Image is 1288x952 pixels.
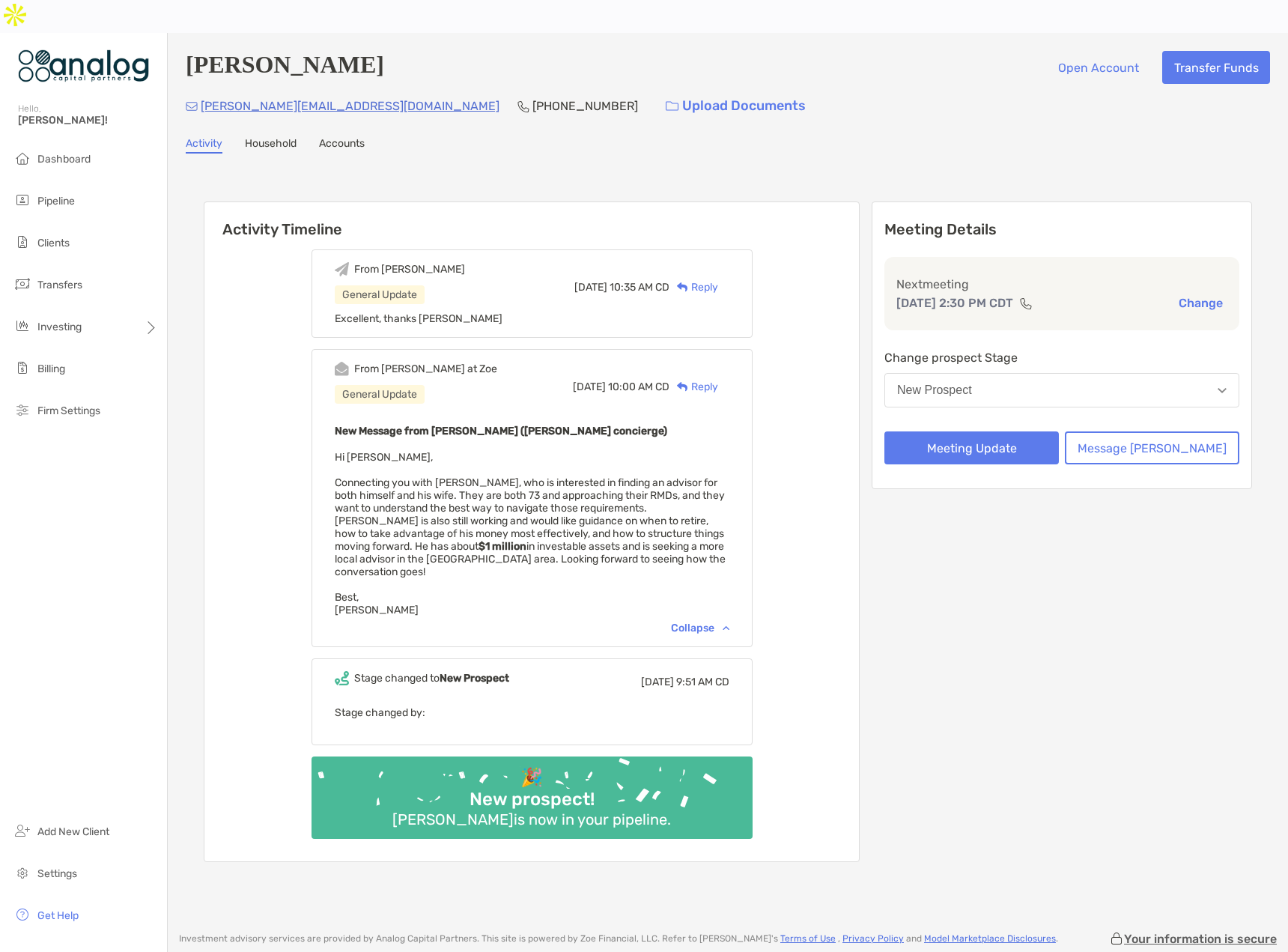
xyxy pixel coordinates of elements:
[37,195,75,207] span: Pipeline
[354,263,465,276] div: From [PERSON_NAME]
[13,864,31,882] img: settings icon
[574,281,607,294] span: [DATE]
[13,149,31,167] img: dashboard icon
[13,233,31,251] img: clients icon
[896,294,1013,312] p: [DATE] 2:30 PM CDT
[677,282,688,292] img: Reply icon
[335,451,726,616] span: Hi [PERSON_NAME], Connecting you with [PERSON_NAME], who is interested in finding an advisor for ...
[884,373,1239,407] button: New Prospect
[780,933,836,944] a: Terms of Use
[669,379,718,395] div: Reply
[514,767,549,789] div: 🎉
[924,933,1056,944] a: Model Marketplace Disclosures
[335,362,349,376] img: Event icon
[37,909,79,922] span: Get Help
[1162,51,1270,84] button: Transfer Funds
[186,51,384,84] h4: [PERSON_NAME]
[884,348,1239,367] p: Change prospect Stage
[723,625,729,630] img: Chevron icon
[641,676,674,688] span: [DATE]
[37,867,77,880] span: Settings
[37,825,109,838] span: Add New Client
[610,281,669,294] span: 10:35 AM CD
[479,540,526,553] strong: $1 million
[608,381,669,393] span: 10:00 AM CD
[842,933,904,944] a: Privacy Policy
[1124,932,1277,946] p: Your information is secure
[13,822,31,840] img: add_new_client icon
[335,703,729,722] p: Stage changed by:
[517,100,529,112] img: Phone Icon
[335,285,425,304] div: General Update
[18,114,158,127] span: [PERSON_NAME]!
[573,381,606,393] span: [DATE]
[656,90,815,122] a: Upload Documents
[13,275,31,293] img: transfers icon
[37,321,82,333] span: Investing
[464,789,601,810] div: New prospect!
[884,220,1239,239] p: Meeting Details
[335,262,349,276] img: Event icon
[335,425,667,437] b: New Message from [PERSON_NAME] ([PERSON_NAME] concierge)
[677,382,688,392] img: Reply icon
[18,39,149,93] img: Zoe Logo
[13,191,31,209] img: pipeline icon
[37,363,65,375] span: Billing
[884,431,1059,464] button: Meeting Update
[354,672,509,685] div: Stage changed to
[666,101,678,112] img: button icon
[897,383,972,397] div: New Prospect
[13,317,31,335] img: investing icon
[335,385,425,404] div: General Update
[312,757,753,826] img: Confetti
[532,97,638,115] p: [PHONE_NUMBER]
[1046,51,1150,84] button: Open Account
[204,202,859,238] h6: Activity Timeline
[1065,431,1239,464] button: Message [PERSON_NAME]
[201,97,499,115] p: [PERSON_NAME][EMAIL_ADDRESS][DOMAIN_NAME]
[319,137,365,154] a: Accounts
[186,102,198,111] img: Email Icon
[335,312,502,325] span: Excellent, thanks [PERSON_NAME]
[13,906,31,924] img: get-help icon
[896,275,1227,294] p: Next meeting
[1174,295,1227,311] button: Change
[386,810,677,828] div: [PERSON_NAME] is now in your pipeline.
[37,153,91,166] span: Dashboard
[186,137,222,154] a: Activity
[1019,297,1033,309] img: communication type
[1218,388,1227,393] img: Open dropdown arrow
[179,933,1058,945] p: Investment advisory services are provided by Analog Capital Partners . This site is powered by Zo...
[354,363,497,375] div: From [PERSON_NAME] at Zoe
[13,401,31,419] img: firm-settings icon
[335,671,349,685] img: Event icon
[37,404,100,417] span: Firm Settings
[671,622,729,634] div: Collapse
[37,237,70,249] span: Clients
[676,676,729,688] span: 9:51 AM CD
[440,672,509,685] b: New Prospect
[245,137,297,154] a: Household
[669,279,718,295] div: Reply
[37,279,82,291] span: Transfers
[13,359,31,377] img: billing icon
